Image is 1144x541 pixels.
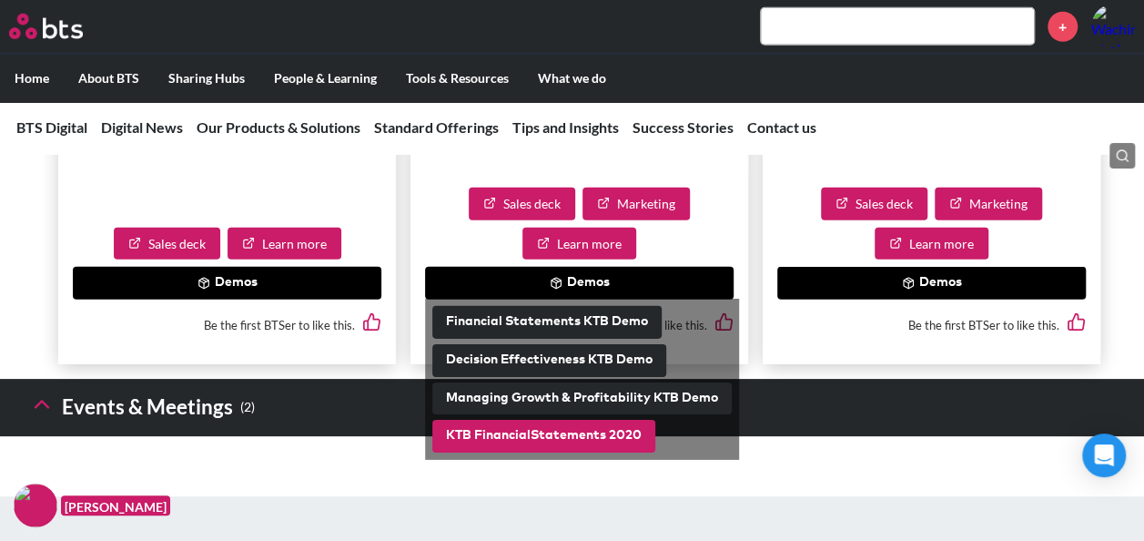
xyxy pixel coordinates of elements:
label: What we do [523,55,621,102]
a: Sales deck [114,228,220,260]
a: Success Stories [633,118,734,136]
div: Be the first BTSer to like this. [777,300,1086,350]
button: Demos [777,267,1086,300]
a: BTS Digital [16,118,87,136]
img: Wachirawit Chaiso [1091,5,1135,48]
a: Our Products & Solutions [197,118,360,136]
a: Learn more [522,228,636,260]
a: Tips and Insights [512,118,619,136]
a: Sales deck [469,188,575,220]
img: BTS Logo [9,14,83,39]
a: Standard Offerings [374,118,499,136]
h3: Events & Meetings [29,388,255,427]
a: Profile [1091,5,1135,48]
div: Open Intercom Messenger [1082,434,1126,477]
label: People & Learning [259,55,391,102]
button: KTB FinancialStatements 2020 [432,420,655,453]
a: Digital News [101,118,183,136]
button: Decision Effectiveness KTB Demo [432,344,666,377]
a: Marketing [935,188,1042,220]
a: Sales deck [821,188,927,220]
figcaption: [PERSON_NAME] [61,495,170,516]
label: Sharing Hubs [154,55,259,102]
a: + [1048,12,1078,42]
button: Financial Statements KTB Demo [432,306,662,339]
a: Marketing [582,188,690,220]
div: Be the first BTSer to like this. [73,300,381,350]
button: Managing Growth & Profitability KTB Demo [432,383,732,415]
label: About BTS [64,55,154,102]
small: ( 2 ) [240,395,255,420]
a: Go home [9,14,116,39]
button: Demos [425,267,734,300]
label: Tools & Resources [391,55,523,102]
a: Contact us [747,118,816,136]
a: Learn more [228,228,341,260]
img: F [14,484,57,527]
button: Demos [73,267,381,300]
a: Learn more [875,228,988,260]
